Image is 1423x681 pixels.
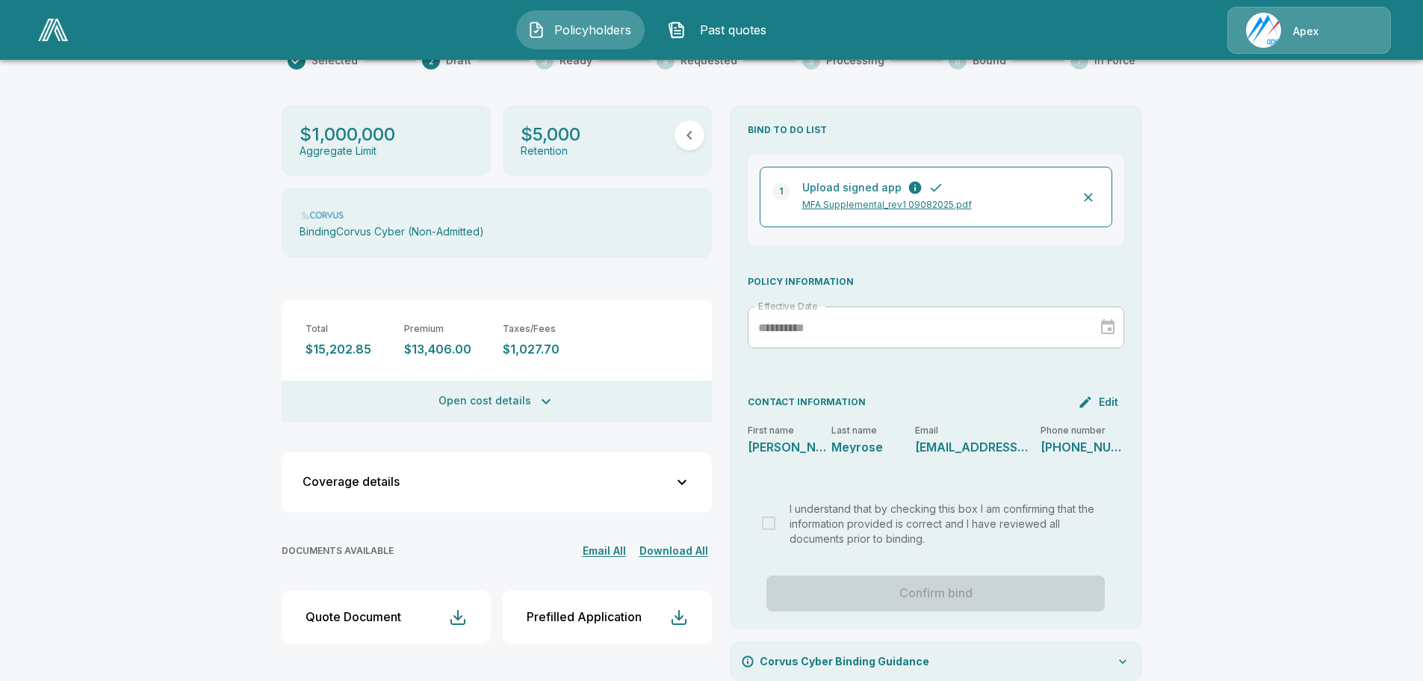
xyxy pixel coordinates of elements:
p: 1 [779,185,783,198]
div: Coverage details [303,475,673,488]
img: Carrier Logo [300,207,346,222]
span: Past quotes [692,21,774,39]
button: Policyholders IconPolicyholders [516,10,645,49]
text: 4 [663,55,669,67]
button: Edit [1075,390,1124,414]
p: $13,406.00 [404,342,491,357]
p: Premium [404,324,491,335]
p: $5,000 [521,123,580,145]
p: 773-875-4111 [1041,441,1124,453]
p: Meyrose [831,441,915,453]
div: Prefilled Application [527,610,642,624]
p: Phone number [1041,426,1124,435]
span: Processing [826,53,884,68]
p: Retention [521,145,568,158]
p: POLICY INFORMATION [748,275,1124,289]
img: Policyholders Icon [527,21,545,39]
span: Requested [681,53,737,68]
p: $15,202.85 [306,342,392,357]
p: First name [748,426,831,435]
span: In Force [1094,53,1135,68]
text: 2 [428,55,433,67]
span: Draft [446,53,471,68]
p: $1,000,000 [300,123,395,145]
button: Coverage details [291,461,703,503]
p: Upload signed app [802,179,902,195]
img: Past quotes Icon [668,21,686,39]
span: Bound [973,53,1006,68]
span: I understand that by checking this box I am confirming that the information provided is correct a... [790,502,1094,545]
span: Policyholders [551,21,633,39]
button: Prefilled Application [503,591,712,644]
text: 5 [808,55,813,67]
span: Selected [311,53,358,68]
button: Past quotes IconPast quotes [657,10,785,49]
p: Annette [748,441,831,453]
span: Ready [559,53,592,68]
p: meyrose@apexinsurance.com [915,441,1028,453]
p: Email [915,426,1041,435]
button: Quote Document [282,591,491,644]
text: 6 [955,55,961,67]
p: Taxes/Fees [503,324,589,335]
p: MFA Supplemental_rev1 09082025.pdf [802,198,1065,212]
p: Aggregate Limit [300,145,376,158]
p: Total [306,324,392,335]
p: DOCUMENTS AVAILABLE [282,546,394,557]
label: Effective Date [758,300,817,312]
button: Email All [579,542,630,561]
p: CONTACT INFORMATION [748,395,866,409]
p: $1,027.70 [503,342,589,357]
div: Quote Document [306,610,401,624]
p: Binding Corvus Cyber (Non-Admitted) [300,226,484,238]
button: A signed copy of the submitted cyber application [908,180,923,195]
img: AA Logo [38,19,68,41]
p: Last name [831,426,915,435]
p: Corvus Cyber Binding Guidance [760,653,929,669]
p: BIND TO DO LIST [748,123,1124,137]
button: Open cost details [282,380,712,422]
button: Download All [636,542,712,561]
text: 3 [542,55,548,67]
text: 7 [1076,55,1082,67]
